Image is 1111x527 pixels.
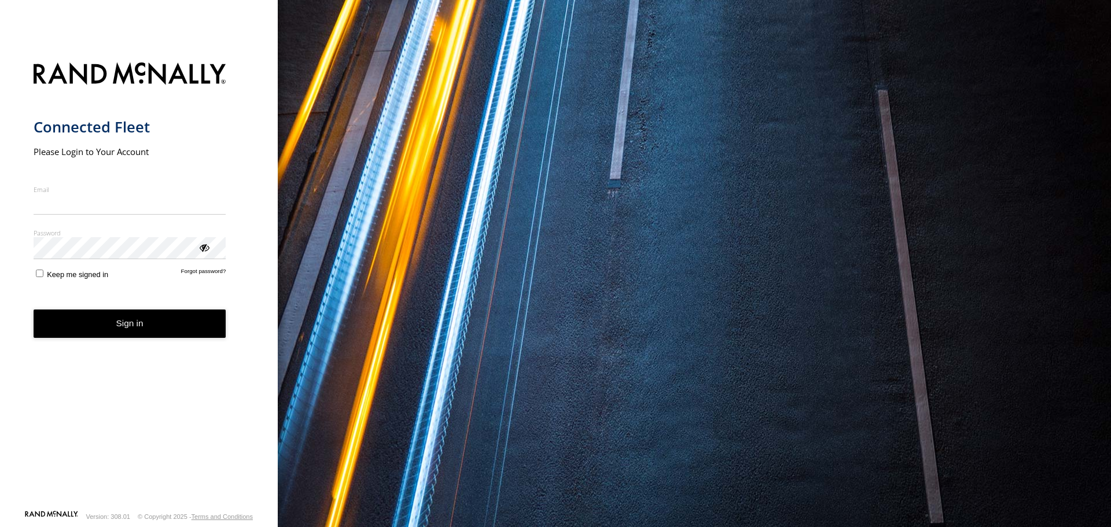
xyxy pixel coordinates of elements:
img: Rand McNally [34,60,226,90]
button: Sign in [34,309,226,338]
input: Keep me signed in [36,270,43,277]
div: ViewPassword [198,241,209,253]
h1: Connected Fleet [34,117,226,137]
h2: Please Login to Your Account [34,146,226,157]
div: © Copyright 2025 - [138,513,253,520]
span: Keep me signed in [47,270,108,279]
label: Password [34,229,226,237]
label: Email [34,185,226,194]
a: Forgot password? [181,268,226,279]
div: Version: 308.01 [86,513,130,520]
a: Visit our Website [25,511,78,522]
a: Terms and Conditions [192,513,253,520]
form: main [34,56,245,510]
